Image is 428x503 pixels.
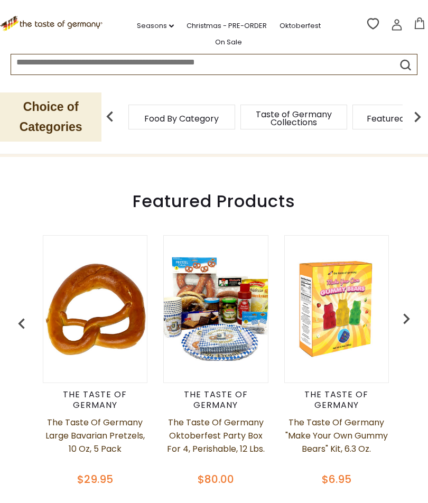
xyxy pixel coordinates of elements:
[215,36,242,48] a: On Sale
[43,471,147,487] div: $29.95
[163,471,268,487] div: $80.00
[284,389,389,411] div: The Taste of Germany
[284,416,389,469] a: The Taste of Germany "Make Your Own Gummy Bears" Kit, 6.3 oz.
[144,115,219,123] a: Food By Category
[43,257,147,361] img: The Taste of Germany Large Bavarian Pretzels, 10 oz, 5 pack
[43,416,147,469] a: The Taste of Germany Large Bavarian Pretzels, 10 oz, 5 pack
[396,308,417,329] img: previous arrow
[164,257,267,361] img: The Taste of Germany Oktoberfest Party Box for 4, Perishable, 12 lbs.
[252,110,336,126] a: Taste of Germany Collections
[99,106,120,127] img: previous arrow
[163,416,268,469] a: The Taste of Germany Oktoberfest Party Box for 4, Perishable, 12 lbs.
[284,471,389,487] div: $6.95
[163,389,268,411] div: The Taste of Germany
[137,20,174,32] a: Seasons
[407,106,428,127] img: next arrow
[280,20,321,32] a: Oktoberfest
[11,313,32,334] img: previous arrow
[187,20,267,32] a: Christmas - PRE-ORDER
[43,389,147,411] div: The Taste of Germany
[285,257,388,361] img: The Taste of Germany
